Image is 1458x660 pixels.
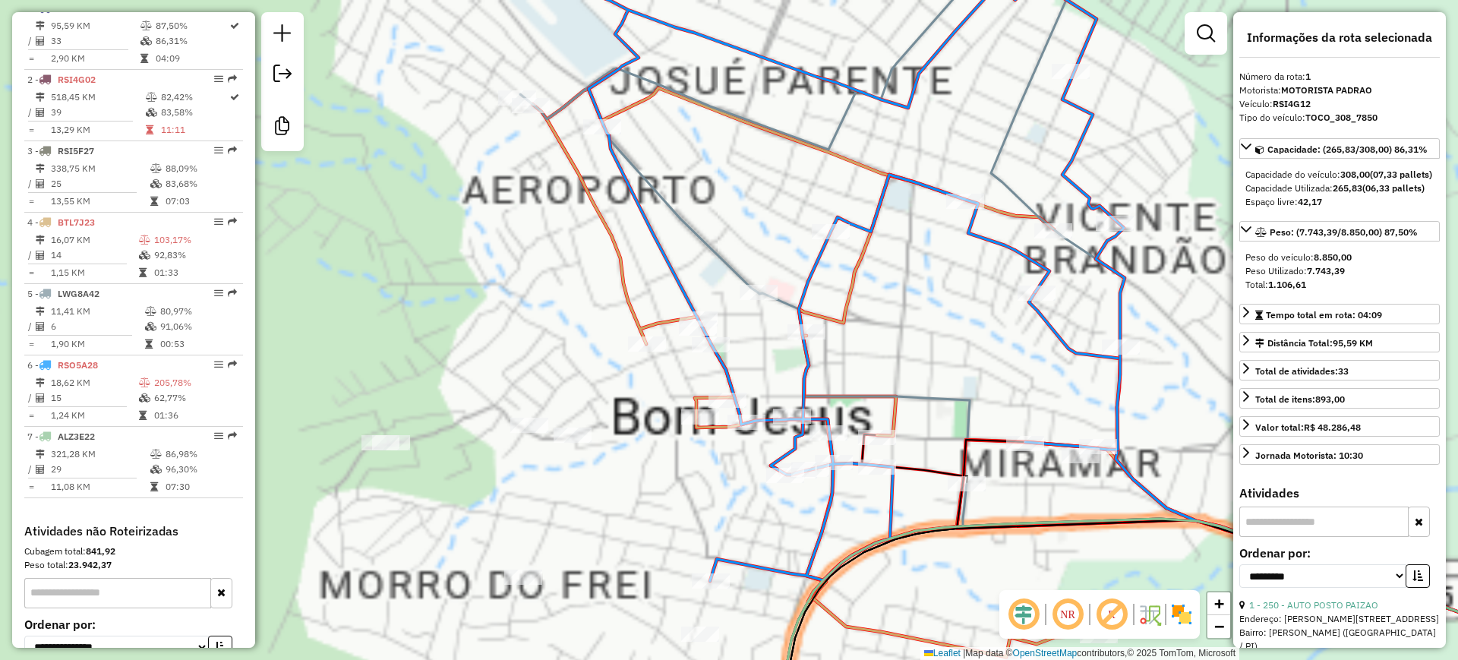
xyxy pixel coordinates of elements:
[1093,596,1130,633] span: Exibir rótulo
[27,105,35,120] td: /
[150,197,158,206] i: Tempo total em rota
[1214,594,1224,613] span: +
[36,36,45,46] i: Total de Atividades
[1333,182,1362,194] strong: 265,83
[50,462,150,477] td: 29
[208,636,232,659] button: Ordem crescente
[1406,564,1430,588] button: Ordem crescente
[1239,245,1440,298] div: Peso: (7.743,39/8.850,00) 87,50%
[58,216,95,228] span: BTL7J23
[27,390,35,406] td: /
[50,248,138,263] td: 14
[165,462,237,477] td: 96,30%
[1255,365,1349,377] span: Total de atividades:
[27,216,95,228] span: 4 -
[1268,279,1306,290] strong: 1.106,61
[159,319,236,334] td: 91,06%
[27,145,94,156] span: 3 -
[50,408,138,423] td: 1,24 KM
[153,375,237,390] td: 205,78%
[1305,112,1378,123] strong: TOCO_308_7850
[1338,365,1349,377] strong: 33
[145,307,156,316] i: % de utilização do peso
[228,431,237,441] em: Rota exportada
[214,289,223,298] em: Opções
[50,122,145,137] td: 13,29 KM
[681,627,719,642] div: Atividade não roteirizada - DISK GELADA MARIANO
[140,54,148,63] i: Tempo total em rota
[36,179,45,188] i: Total de Atividades
[510,418,548,433] div: Atividade não roteirizada - BAR DO ARAO
[139,268,147,277] i: Tempo total em rota
[27,194,35,209] td: =
[36,378,45,387] i: Distância Total
[1281,84,1372,96] strong: MOTORISTA PADRAO
[27,431,95,442] span: 7 -
[58,145,94,156] span: RSI5F27
[36,450,45,459] i: Distância Total
[145,322,156,331] i: % de utilização da cubagem
[50,265,138,280] td: 1,15 KM
[36,108,45,117] i: Total de Atividades
[36,307,45,316] i: Distância Total
[27,74,96,85] span: 2 -
[140,36,152,46] i: % de utilização da cubagem
[214,431,223,441] em: Opções
[50,232,138,248] td: 16,07 KM
[36,21,45,30] i: Distância Total
[267,18,298,52] a: Nova sessão e pesquisa
[58,359,98,371] span: RSO5A28
[27,479,35,494] td: =
[150,482,158,491] i: Tempo total em rota
[27,2,96,14] span: 1 -
[1239,626,1440,653] div: Bairro: [PERSON_NAME] ([GEOGRAPHIC_DATA] / PI)
[27,265,35,280] td: =
[1239,486,1440,501] h4: Atividades
[159,304,236,319] td: 80,97%
[267,58,298,93] a: Exportar sessão
[1191,18,1221,49] a: Exibir filtros
[50,18,140,33] td: 95,59 KM
[230,93,239,102] i: Rota otimizada
[139,251,150,260] i: % de utilização da cubagem
[1245,168,1434,182] div: Capacidade do veículo:
[1245,195,1434,209] div: Espaço livre:
[1255,336,1373,350] div: Distância Total:
[1239,221,1440,242] a: Peso: (7.743,39/8.850,00) 87,50%
[50,176,150,191] td: 25
[1239,30,1440,45] h4: Informações da rota selecionada
[1239,162,1440,215] div: Capacidade: (265,83/308,00) 86,31%
[1307,265,1345,276] strong: 7.743,39
[155,18,229,33] td: 87,50%
[86,545,115,557] strong: 841,92
[1005,596,1042,633] span: Ocultar deslocamento
[1138,602,1162,627] img: Fluxo de ruas
[24,545,243,558] div: Cubagem total:
[165,194,237,209] td: 07:03
[50,319,144,334] td: 6
[153,390,237,406] td: 62,77%
[920,647,1239,660] div: Map data © contributors,© 2025 TomTom, Microsoft
[1239,84,1440,97] div: Motorista:
[1239,612,1440,626] div: Endereço: [PERSON_NAME][STREET_ADDRESS]
[146,125,153,134] i: Tempo total em rota
[50,336,144,352] td: 1,90 KM
[50,90,145,105] td: 518,45 KM
[1270,226,1418,238] span: Peso: (7.743,39/8.850,00) 87,50%
[50,105,145,120] td: 39
[160,105,229,120] td: 83,58%
[145,339,153,349] i: Tempo total em rota
[267,111,298,145] a: Criar modelo
[50,51,140,66] td: 2,90 KM
[27,336,35,352] td: =
[150,179,162,188] i: % de utilização da cubagem
[150,465,162,474] i: % de utilização da cubagem
[24,615,243,633] label: Ordenar por:
[153,265,237,280] td: 01:33
[1314,251,1352,263] strong: 8.850,00
[228,74,237,84] em: Rota exportada
[963,648,965,658] span: |
[155,51,229,66] td: 04:09
[36,322,45,331] i: Total de Atividades
[1333,337,1373,349] span: 95,59 KM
